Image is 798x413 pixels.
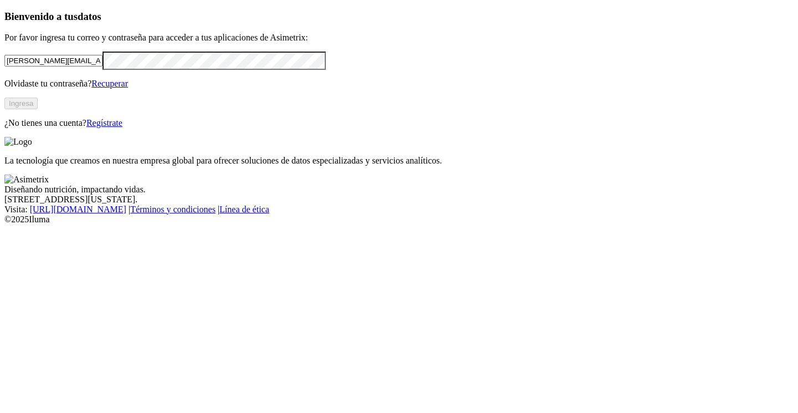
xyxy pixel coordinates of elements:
[4,215,794,225] div: © 2025 Iluma
[219,205,269,214] a: Línea de ética
[4,98,38,109] button: Ingresa
[86,118,122,128] a: Regístrate
[91,79,128,88] a: Recuperar
[4,156,794,166] p: La tecnología que creamos en nuestra empresa global para ofrecer soluciones de datos especializad...
[4,118,794,128] p: ¿No tienes una cuenta?
[4,79,794,89] p: Olvidaste tu contraseña?
[4,33,794,43] p: Por favor ingresa tu correo y contraseña para acceder a tus aplicaciones de Asimetrix:
[4,205,794,215] div: Visita : | |
[78,11,101,22] span: datos
[4,137,32,147] img: Logo
[130,205,216,214] a: Términos y condiciones
[4,11,794,23] h3: Bienvenido a tus
[4,175,49,185] img: Asimetrix
[4,185,794,195] div: Diseñando nutrición, impactando vidas.
[4,195,794,205] div: [STREET_ADDRESS][US_STATE].
[4,55,103,67] input: Tu correo
[30,205,126,214] a: [URL][DOMAIN_NAME]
